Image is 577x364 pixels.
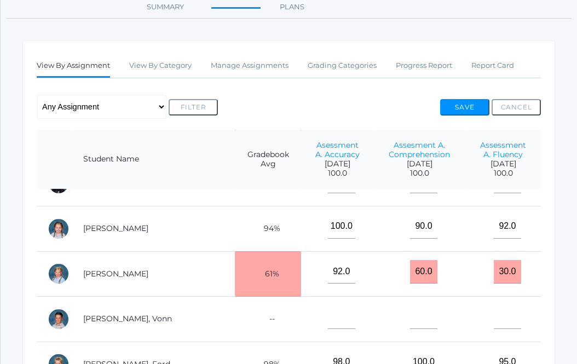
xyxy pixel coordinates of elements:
div: Claire Lewis [48,263,70,285]
button: Cancel [492,99,541,115]
a: [PERSON_NAME] [83,269,148,279]
a: Report Card [471,55,514,77]
a: Manage Assignments [211,55,288,77]
span: [DATE] [384,159,455,169]
div: Ryanne Jaedtke [48,218,70,240]
a: View By Assignment [37,55,110,78]
span: [DATE] [312,159,362,169]
td: 61% [235,251,301,297]
a: Asessment A. Accuracy [315,140,360,159]
a: [PERSON_NAME], Vonn [83,314,172,323]
button: Save [440,99,489,115]
a: Assesment A. Comprehension [389,140,450,159]
span: 100.0 [384,169,455,178]
td: -- [235,297,301,342]
span: [DATE] [477,159,530,169]
div: Vonn Mansi [48,308,70,330]
a: Progress Report [396,55,452,77]
th: Gradebook Avg [235,130,301,189]
span: 100.0 [312,169,362,178]
th: Student Name [72,130,235,189]
button: Filter [169,99,218,115]
td: 94% [235,206,301,252]
a: View By Category [129,55,192,77]
a: [PERSON_NAME] [83,223,148,233]
span: 100.0 [477,169,530,178]
a: Grading Categories [308,55,377,77]
a: Assessment A. Fluency [480,140,526,159]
